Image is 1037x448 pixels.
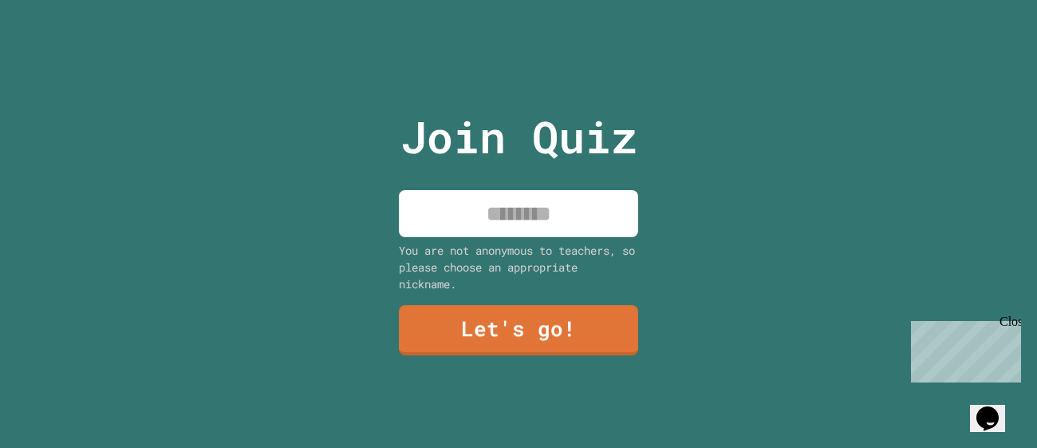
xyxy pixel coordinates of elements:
[399,305,638,355] a: Let's go!
[400,104,637,170] p: Join Quiz
[6,6,110,101] div: Chat with us now!Close
[970,384,1021,432] iframe: chat widget
[905,315,1021,383] iframe: chat widget
[399,242,638,292] div: You are not anonymous to teachers, so please choose an appropriate nickname.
